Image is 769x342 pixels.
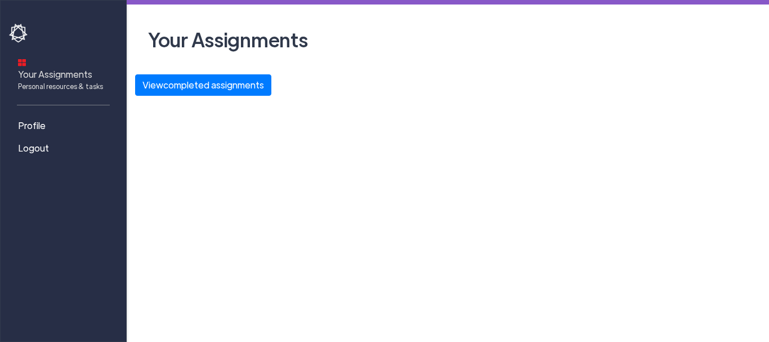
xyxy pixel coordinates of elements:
[18,141,49,155] span: Logout
[18,59,26,66] img: dashboard-icon.svg
[18,81,103,91] span: Personal resources & tasks
[9,24,29,43] img: havoc-shield-logo-white.png
[18,119,46,132] span: Profile
[135,74,271,96] button: Viewcompleted assignments
[9,137,122,159] a: Logout
[144,23,752,56] h2: Your Assignments
[9,114,122,137] a: Profile
[9,51,122,96] a: Your AssignmentsPersonal resources & tasks
[18,68,103,91] span: Your Assignments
